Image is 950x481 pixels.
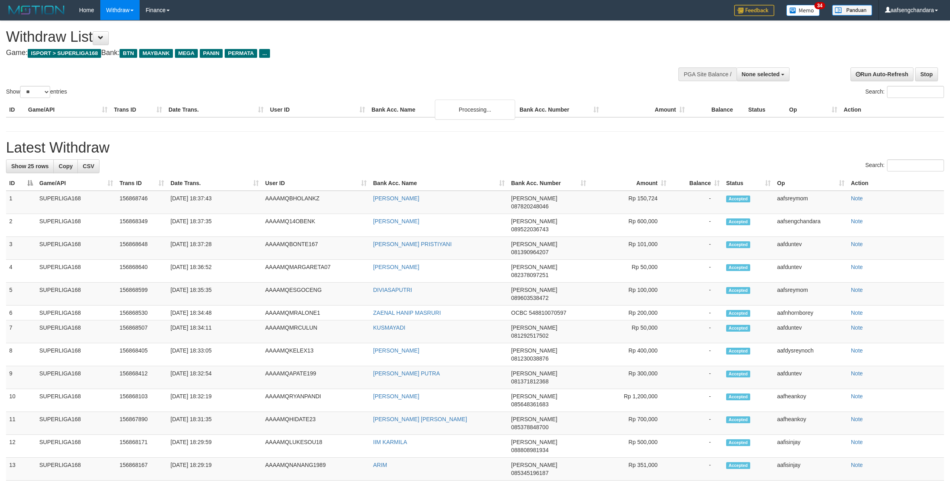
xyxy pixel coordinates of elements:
[373,393,419,399] a: [PERSON_NAME]
[589,214,670,237] td: Rp 600,000
[373,439,407,445] a: IIM KARMILA
[116,260,167,283] td: 156868640
[6,412,36,435] td: 11
[116,214,167,237] td: 156868349
[774,237,848,260] td: aafduntev
[370,176,508,191] th: Bank Acc. Name: activate to sort column ascending
[851,264,863,270] a: Note
[36,237,116,260] td: SUPERLIGA168
[116,237,167,260] td: 156868648
[6,260,36,283] td: 4
[786,5,820,16] img: Button%20Memo.svg
[36,283,116,306] td: SUPERLIGA168
[262,260,370,283] td: AAAAMQMARGARETA07
[6,237,36,260] td: 3
[116,366,167,389] td: 156868412
[262,366,370,389] td: AAAAMQAPATE199
[6,191,36,214] td: 1
[589,176,670,191] th: Amount: activate to sort column ascending
[116,320,167,343] td: 156868507
[165,102,267,117] th: Date Trans.
[670,435,723,458] td: -
[36,343,116,366] td: SUPERLIGA168
[262,191,370,214] td: AAAAMQBHOLANKZ
[670,283,723,306] td: -
[670,306,723,320] td: -
[373,287,412,293] a: DIVIASAPUTRI
[726,196,750,202] span: Accepted
[915,67,938,81] a: Stop
[6,343,36,366] td: 8
[508,176,589,191] th: Bank Acc. Number: activate to sort column ascending
[723,176,774,191] th: Status: activate to sort column ascending
[851,393,863,399] a: Note
[726,439,750,446] span: Accepted
[851,195,863,202] a: Note
[6,435,36,458] td: 12
[511,347,557,354] span: [PERSON_NAME]
[774,366,848,389] td: aafduntev
[373,416,467,422] a: [PERSON_NAME] [PERSON_NAME]
[36,214,116,237] td: SUPERLIGA168
[259,49,270,58] span: ...
[36,260,116,283] td: SUPERLIGA168
[511,310,527,316] span: OCBC
[848,176,944,191] th: Action
[511,226,548,232] span: Copy 089522036743 to clipboard
[774,260,848,283] td: aafduntev
[53,159,78,173] a: Copy
[36,458,116,481] td: SUPERLIGA168
[589,306,670,320] td: Rp 200,000
[589,237,670,260] td: Rp 101,000
[6,389,36,412] td: 10
[678,67,736,81] div: PGA Site Balance /
[36,366,116,389] td: SUPERLIGA168
[726,241,750,248] span: Accepted
[726,393,750,400] span: Accepted
[25,102,111,117] th: Game/API
[36,306,116,320] td: SUPERLIGA168
[851,324,863,331] a: Note
[589,343,670,366] td: Rp 400,000
[167,343,262,366] td: [DATE] 18:33:05
[36,176,116,191] th: Game/API: activate to sort column ascending
[589,366,670,389] td: Rp 300,000
[589,389,670,412] td: Rp 1,200,000
[851,439,863,445] a: Note
[373,241,452,247] a: [PERSON_NAME] PRISTIYANI
[589,458,670,481] td: Rp 351,000
[373,324,405,331] a: KUSMAYADI
[511,295,548,301] span: Copy 089603538472 to clipboard
[865,86,944,98] label: Search:
[774,283,848,306] td: aafsreymom
[726,371,750,377] span: Accepted
[516,102,602,117] th: Bank Acc. Number
[851,347,863,354] a: Note
[774,412,848,435] td: aafheankoy
[511,287,557,293] span: [PERSON_NAME]
[670,343,723,366] td: -
[774,306,848,320] td: aafnhornborey
[670,389,723,412] td: -
[670,458,723,481] td: -
[589,191,670,214] td: Rp 150,724
[851,462,863,468] a: Note
[6,283,36,306] td: 5
[511,462,557,468] span: [PERSON_NAME]
[6,159,54,173] a: Show 25 rows
[373,310,441,316] a: ZAENAL HANIP MASRURI
[742,71,780,77] span: None selected
[734,5,774,16] img: Feedback.jpg
[6,29,625,45] h1: Withdraw List
[373,218,419,224] a: [PERSON_NAME]
[670,412,723,435] td: -
[11,163,49,169] span: Show 25 rows
[6,140,944,156] h1: Latest Withdraw
[589,320,670,343] td: Rp 50,000
[511,393,557,399] span: [PERSON_NAME]
[737,67,790,81] button: None selected
[511,470,548,476] span: Copy 085345196187 to clipboard
[262,176,370,191] th: User ID: activate to sort column ascending
[262,412,370,435] td: AAAAMQHIDATE23
[373,195,419,202] a: [PERSON_NAME]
